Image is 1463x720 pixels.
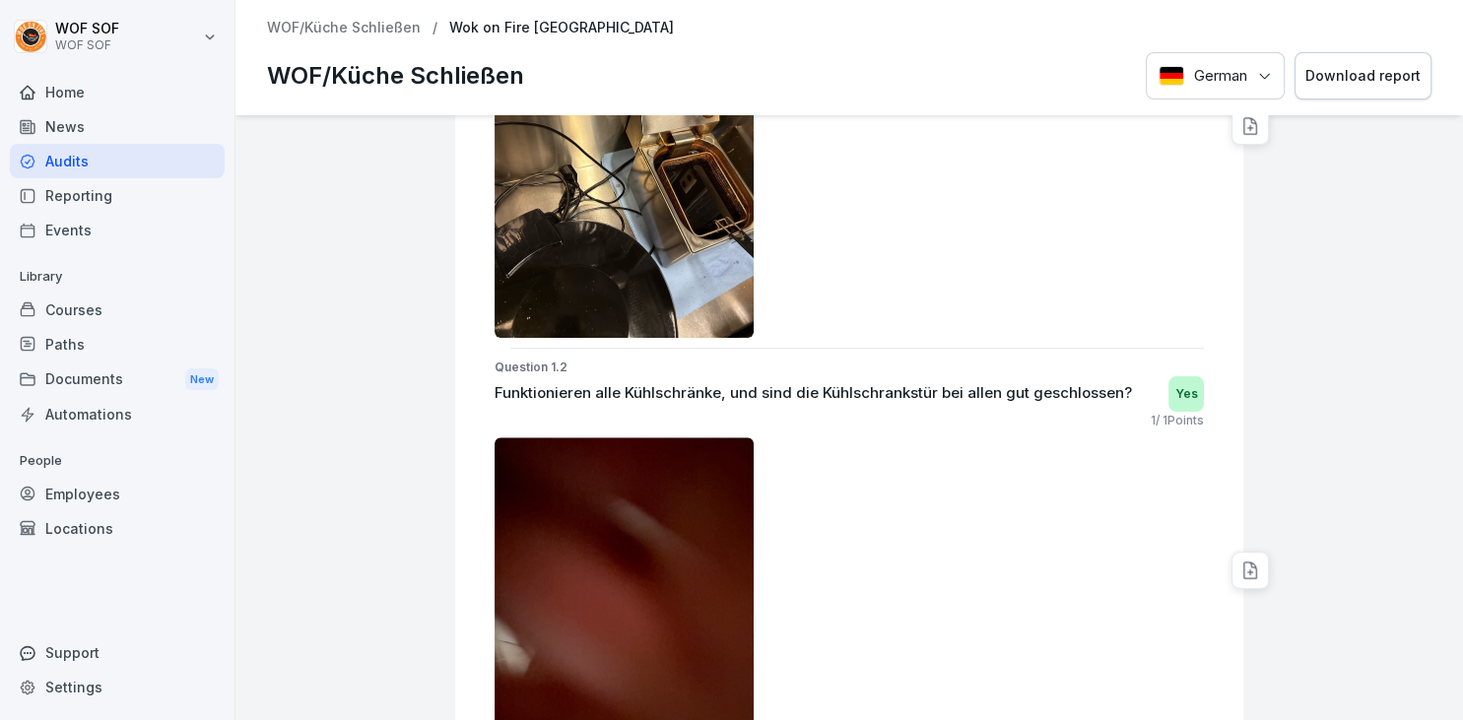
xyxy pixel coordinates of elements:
[449,20,674,36] p: Wok on Fire [GEOGRAPHIC_DATA]
[1159,66,1184,86] img: German
[185,368,219,391] div: New
[10,75,225,109] a: Home
[10,293,225,327] a: Courses
[55,38,119,52] p: WOF SOF
[10,327,225,361] a: Paths
[267,58,524,94] p: WOF/Küche Schließen
[10,635,225,670] div: Support
[55,21,119,37] p: WOF SOF
[1146,52,1285,100] button: Language
[1194,65,1247,88] p: German
[495,359,1204,376] p: Question 1.2
[10,511,225,546] a: Locations
[10,397,225,431] a: Automations
[10,144,225,178] a: Audits
[10,178,225,213] a: Reporting
[432,20,437,36] p: /
[1151,412,1204,429] p: 1 / 1 Points
[10,261,225,293] p: Library
[1295,52,1431,100] button: Download report
[495,382,1132,405] p: Funktionieren alle Kühlschränke, und sind die Kühlschrankstür bei allen gut geschlossen?
[10,670,225,704] a: Settings
[10,477,225,511] a: Employees
[10,361,225,398] div: Documents
[1305,65,1421,87] div: Download report
[10,109,225,144] a: News
[10,213,225,247] a: Events
[10,445,225,477] p: People
[267,20,421,36] a: WOF/Küche Schließen
[1168,376,1204,412] div: Yes
[10,361,225,398] a: DocumentsNew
